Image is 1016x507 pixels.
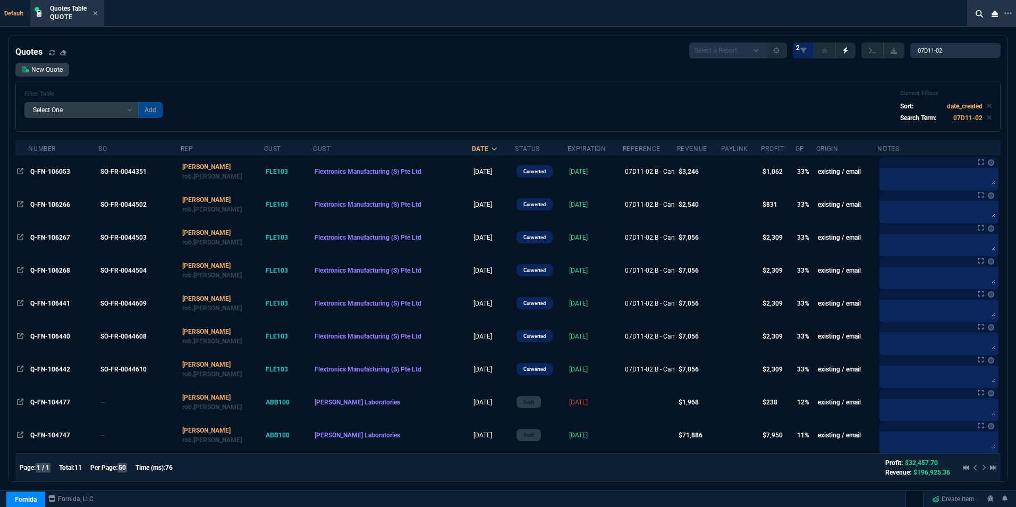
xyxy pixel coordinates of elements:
td: [DATE] [472,254,515,287]
td: [DATE] [472,320,515,353]
span: $2,309 [763,333,783,340]
div: -- [100,430,176,440]
td: [DATE] [568,452,623,485]
span: Page: [20,464,36,471]
div: Revenue [677,145,707,153]
p: rob.[PERSON_NAME] [182,369,262,379]
nx-icon: Open In Opposite Panel [17,333,23,340]
p: rob.[PERSON_NAME] [182,172,262,181]
p: Quote [50,13,87,21]
div: SO-FR-0044502 [100,200,176,209]
a: msbcCompanyName [45,494,97,504]
span: FLE103 [266,300,288,307]
td: [DATE] [568,188,623,221]
nx-icon: Open In Opposite Panel [17,168,23,175]
td: [DATE] [472,452,515,485]
td: Open SO in Expanded View [98,386,180,419]
div: profit [761,145,784,153]
span: 33% [797,267,809,274]
span: 2 [796,44,800,52]
input: Search [910,43,1001,58]
td: double click to filter by Rep [181,452,264,485]
p: [PERSON_NAME] [182,426,262,435]
span: $7,056 [679,300,699,307]
div: SO-FR-0044351 [100,167,176,176]
span: Q-FN-106053 [30,168,70,175]
span: $2,309 [763,267,783,274]
span: 33% [797,366,809,373]
p: existing / email [818,365,876,374]
a: New Quote [15,63,69,77]
td: [DATE] [568,155,623,188]
td: Open SO in Expanded View [98,452,180,485]
span: 12% [797,399,809,406]
span: ABB100 [266,432,290,439]
td: undefined [623,155,677,188]
p: [PERSON_NAME] [182,162,262,172]
td: double click to filter by Rep [181,320,264,353]
p: rob.[PERSON_NAME] [182,402,262,412]
div: Expiration [568,145,606,153]
a: Create Item [928,491,979,507]
div: SO-FR-0044610 [100,365,176,374]
span: Flextronics Manufacturing (S) Pte Ltd [315,168,421,175]
p: existing / email [818,398,876,407]
td: undefined [623,419,677,452]
td: Open SO in Expanded View [98,419,180,452]
td: [DATE] [568,386,623,419]
p: rob.[PERSON_NAME] [182,336,262,346]
p: [PERSON_NAME] [182,228,262,238]
span: $196,925.36 [913,469,950,476]
td: undefined [623,452,677,485]
span: $2,309 [763,234,783,241]
td: Open SO in Expanded View [98,221,180,254]
span: $238 [763,399,777,406]
p: Search Term: [900,113,936,123]
div: PayLink [721,145,748,153]
span: FLE103 [266,168,288,175]
td: undefined [623,353,677,386]
td: Open SO in Expanded View [98,287,180,320]
span: Q-FN-104477 [30,399,70,406]
nx-icon: Open In Opposite Panel [17,399,23,406]
p: rob.[PERSON_NAME] [182,435,262,445]
span: Q-FN-106267 [30,234,70,241]
div: GP [795,145,805,153]
span: 33% [797,201,809,208]
td: undefined [623,287,677,320]
td: [DATE] [472,287,515,320]
td: [DATE] [472,419,515,452]
td: [DATE] [472,221,515,254]
div: Date [472,145,488,153]
span: Q-FN-106442 [30,366,70,373]
span: 76 [165,464,173,471]
span: Per Page: [90,464,117,471]
span: 33% [797,300,809,307]
div: 07D11-02.B - Can ship ... [625,332,675,341]
span: 11% [797,432,809,439]
span: 33% [797,234,809,241]
td: Open SO in Expanded View [98,155,180,188]
td: [DATE] [568,320,623,353]
span: [PERSON_NAME] Laboratories [315,432,400,439]
span: $2,309 [763,366,783,373]
td: double click to filter by Rep [181,419,264,452]
td: Open SO in Expanded View [98,188,180,221]
td: double click to filter by Rep [181,287,264,320]
td: [DATE] [568,353,623,386]
td: undefined [623,386,677,419]
div: Cust [313,145,330,153]
td: Open SO in Expanded View [98,353,180,386]
p: [PERSON_NAME] [182,261,262,271]
span: Flextronics Manufacturing (S) Pte Ltd [315,333,421,340]
span: $831 [763,201,777,208]
span: Quotes Table [50,5,87,12]
span: $7,056 [679,234,699,241]
nx-icon: Close Workbench [987,7,1002,20]
nx-icon: Open In Opposite Panel [17,366,23,373]
div: -- [100,398,176,407]
p: existing / email [818,266,876,275]
div: 07D11-02.B - Can ship ... [625,233,675,242]
nx-icon: Open In Opposite Panel [17,300,23,307]
span: $71,886 [679,432,702,439]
